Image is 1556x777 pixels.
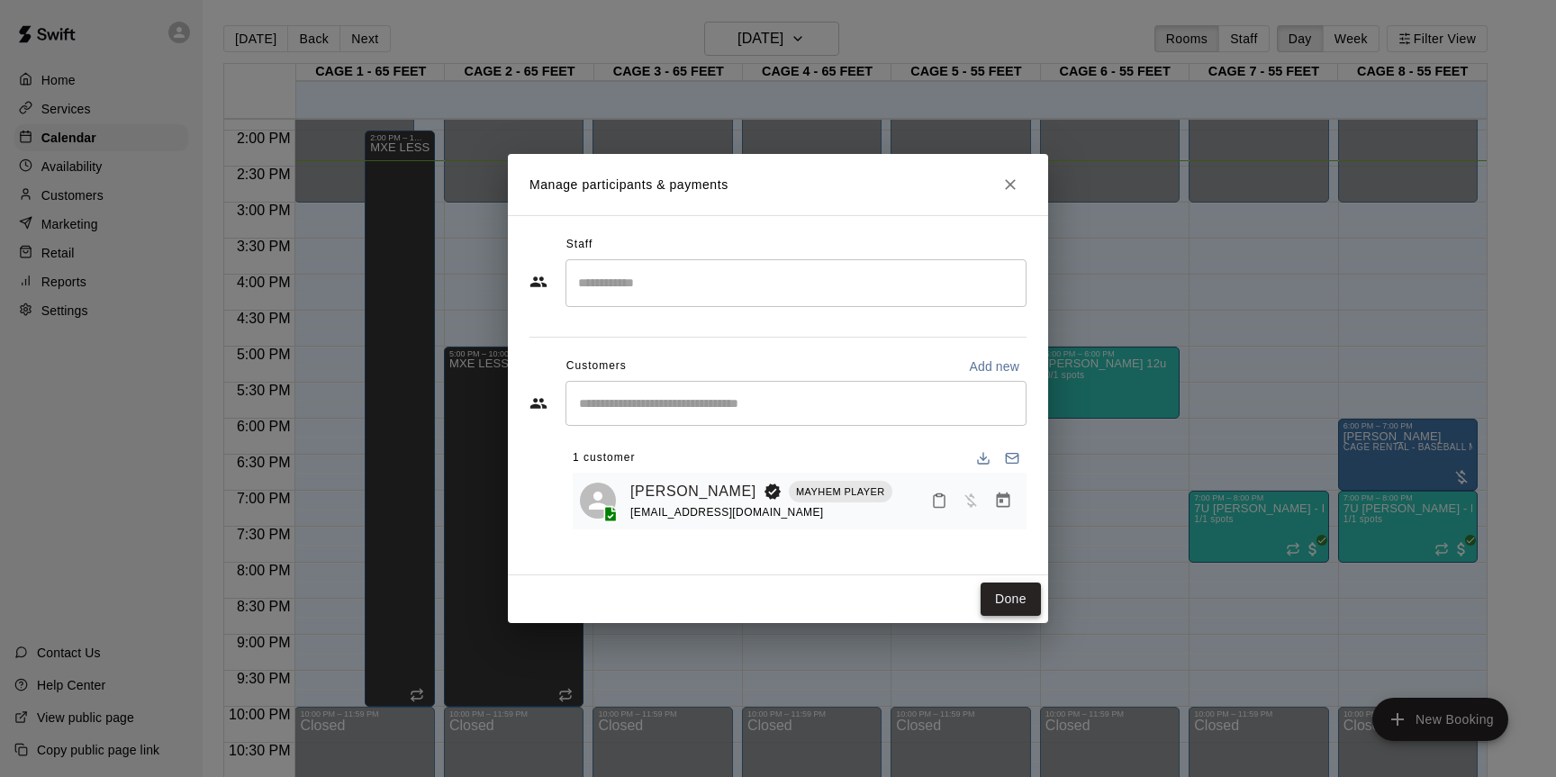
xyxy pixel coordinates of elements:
button: Download list [969,444,998,473]
p: MAYHEM PLAYER [796,484,885,500]
div: Start typing to search customers... [565,381,1027,426]
a: [PERSON_NAME] [630,480,756,503]
span: Has not paid [954,492,987,508]
button: Close [994,168,1027,201]
span: [EMAIL_ADDRESS][DOMAIN_NAME] [630,506,824,519]
span: Staff [566,230,593,259]
span: 1 customer [573,444,635,473]
button: Email participants [998,444,1027,473]
button: Add new [962,352,1027,381]
button: Done [981,583,1041,616]
span: Customers [566,352,627,381]
svg: Booking Owner [764,483,782,501]
div: Search staff [565,259,1027,307]
p: Manage participants & payments [529,176,728,194]
svg: Staff [529,273,547,291]
button: Manage bookings & payment [987,484,1019,517]
div: Matthew Marsicano [580,483,616,519]
button: Mark attendance [924,485,954,516]
p: Add new [969,357,1019,375]
svg: Customers [529,394,547,412]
